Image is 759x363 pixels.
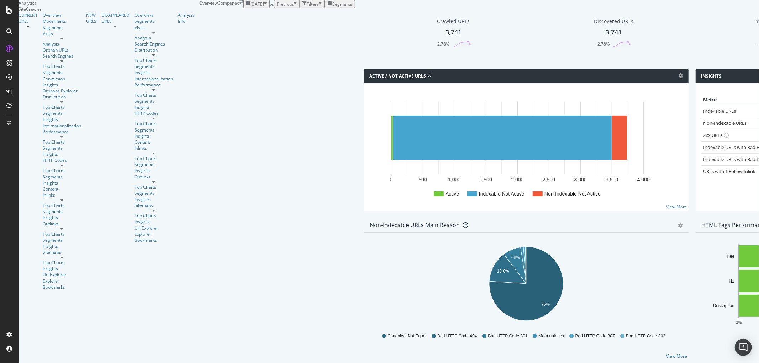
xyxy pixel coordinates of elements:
[43,272,81,278] a: Url Explorer
[43,260,81,266] a: Top Charts
[701,73,721,80] h4: Insights
[43,157,81,163] a: HTTP Codes
[86,12,96,24] a: NEW URLS
[43,41,81,47] a: Analysis
[270,1,274,7] span: vs
[135,35,173,41] div: Analysis
[135,196,173,202] div: Insights
[43,94,81,100] div: Distribution
[43,266,81,272] a: Insights
[703,168,755,175] a: URLs with 1 Follow Inlink
[43,82,81,88] div: Insights
[666,204,687,210] a: View More
[135,12,173,18] a: Overview
[480,177,492,182] text: 1,500
[43,47,81,53] div: Orphan URLs
[135,190,173,196] a: Segments
[678,73,683,78] i: Options
[43,76,81,82] a: Conversion
[436,41,450,47] div: -2.78%
[606,28,622,37] div: 3,741
[43,88,81,94] div: Orphans Explorer
[43,174,81,180] div: Segments
[574,177,587,182] text: 3,000
[43,69,81,75] a: Segments
[479,191,525,197] text: Indexable Not Active
[703,132,722,138] a: 2xx URLs
[729,278,735,283] text: H1
[43,186,81,192] a: Content
[135,184,173,190] a: Top Charts
[135,133,173,139] a: Insights
[43,104,81,110] div: Top Charts
[43,145,81,151] a: Segments
[135,167,173,174] div: Insights
[135,47,173,53] a: Distribution
[43,202,81,208] a: Top Charts
[135,161,173,167] div: Segments
[135,219,173,225] div: Insights
[135,231,173,243] div: Explorer Bookmarks
[43,237,81,243] div: Segments
[43,110,81,116] a: Segments
[43,63,81,69] div: Top Charts
[418,177,427,182] text: 500
[43,221,81,227] a: Outlinks
[101,12,130,24] a: DISAPPEARED URLS
[575,333,615,339] span: Bad HTTP Code 307
[135,41,165,47] a: Search Engines
[727,254,735,259] text: Title
[135,110,173,116] a: HTTP Codes
[19,6,199,12] div: SiteCrawler
[370,95,685,205] svg: A chart.
[594,18,633,25] div: Discovered URLs
[135,139,173,145] div: Content
[332,1,352,7] span: Segments
[135,69,173,75] a: Insights
[43,167,81,174] a: Top Charts
[135,225,173,231] a: Url Explorer
[43,180,81,186] a: Insights
[43,123,81,129] a: Internationalization
[541,302,550,307] text: 76%
[370,244,682,326] div: A chart.
[43,249,81,255] a: Sitemaps
[135,145,173,151] a: Inlinks
[135,213,173,219] a: Top Charts
[43,151,81,157] a: Insights
[178,12,194,24] a: Analysis Info
[448,177,460,182] text: 1,000
[135,63,173,69] a: Segments
[135,82,173,88] div: Performance
[510,255,520,260] text: 7.9%
[43,18,81,24] a: Movements
[437,18,470,25] div: Crawled URLs
[135,155,173,161] a: Top Charts
[703,120,747,126] a: Non-Indexable URLs
[43,139,81,145] a: Top Charts
[497,269,509,274] text: 13.6%
[43,214,81,220] a: Insights
[135,18,173,24] a: Segments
